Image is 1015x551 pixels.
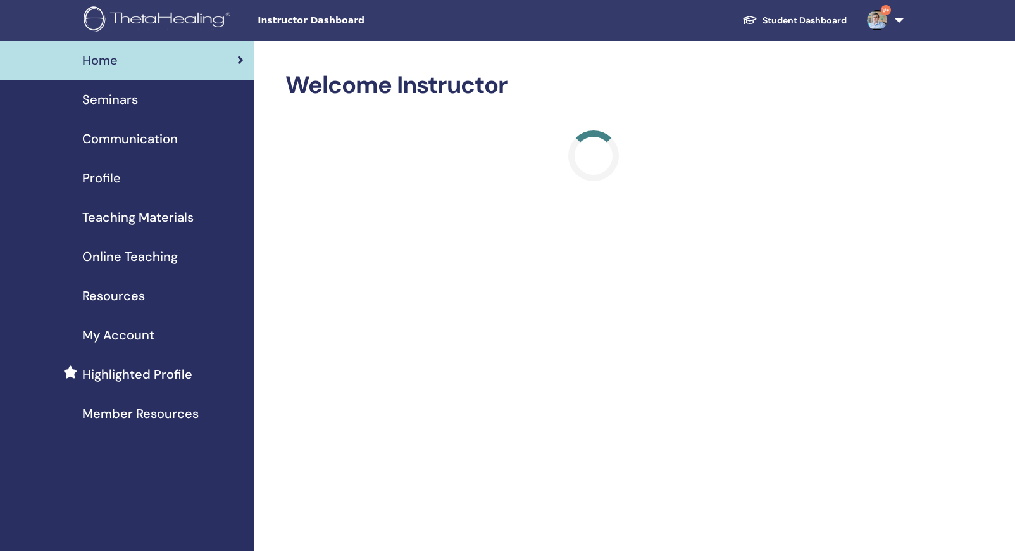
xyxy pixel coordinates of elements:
[82,326,154,345] span: My Account
[881,5,891,15] span: 9+
[82,168,121,187] span: Profile
[258,14,447,27] span: Instructor Dashboard
[82,51,118,70] span: Home
[84,6,235,35] img: logo.png
[82,365,192,384] span: Highlighted Profile
[867,10,887,30] img: default.jpg
[82,90,138,109] span: Seminars
[732,9,857,32] a: Student Dashboard
[82,247,178,266] span: Online Teaching
[82,404,199,423] span: Member Resources
[82,286,145,305] span: Resources
[82,208,194,227] span: Teaching Materials
[82,129,178,148] span: Communication
[742,15,757,25] img: graduation-cap-white.svg
[285,71,901,100] h2: Welcome Instructor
